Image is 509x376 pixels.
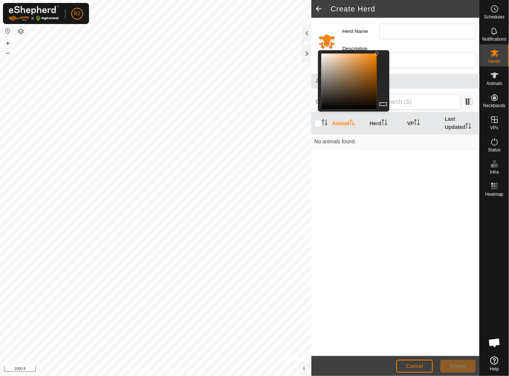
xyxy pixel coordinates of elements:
[480,353,509,374] a: Help
[311,134,479,149] td: No animals found.
[9,6,59,21] img: Gallagher Logo
[450,363,467,369] span: Create
[490,126,498,130] span: VPs
[74,10,81,17] span: R2
[483,103,505,108] span: Neckbands
[488,148,501,152] span: Status
[482,37,506,41] span: Notifications
[316,98,371,106] span: 0 selected of 0
[163,366,185,373] a: Contact Us
[127,366,154,373] a: Privacy Policy
[406,363,423,369] span: Cancel
[16,27,25,36] button: Map Layers
[442,112,479,134] th: Last Updated
[300,365,308,373] button: i
[396,360,433,373] button: Cancel
[303,365,305,372] span: i
[382,120,387,126] p-sorticon: Activate to sort
[465,124,471,130] p-sorticon: Activate to sort
[3,27,12,35] button: Reset Map
[488,59,500,64] span: Herds
[490,170,499,174] span: Infra
[331,4,479,13] h2: Create Herd
[342,24,379,39] label: Herd Name
[342,45,379,52] label: Description
[3,39,12,48] button: +
[485,192,503,196] span: Heatmap
[316,77,475,86] span: Animals
[404,112,442,134] th: VP
[367,112,404,134] th: Herd
[484,15,505,19] span: Schedules
[486,81,502,86] span: Animals
[372,94,461,110] input: Search (S)
[484,332,506,354] div: Aprire la chat
[322,120,328,126] p-sorticon: Activate to sort
[414,120,420,126] p-sorticon: Activate to sort
[349,120,355,126] p-sorticon: Activate to sort
[329,112,367,134] th: Animal
[440,360,476,373] button: Create
[3,48,12,57] button: –
[490,367,499,371] span: Help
